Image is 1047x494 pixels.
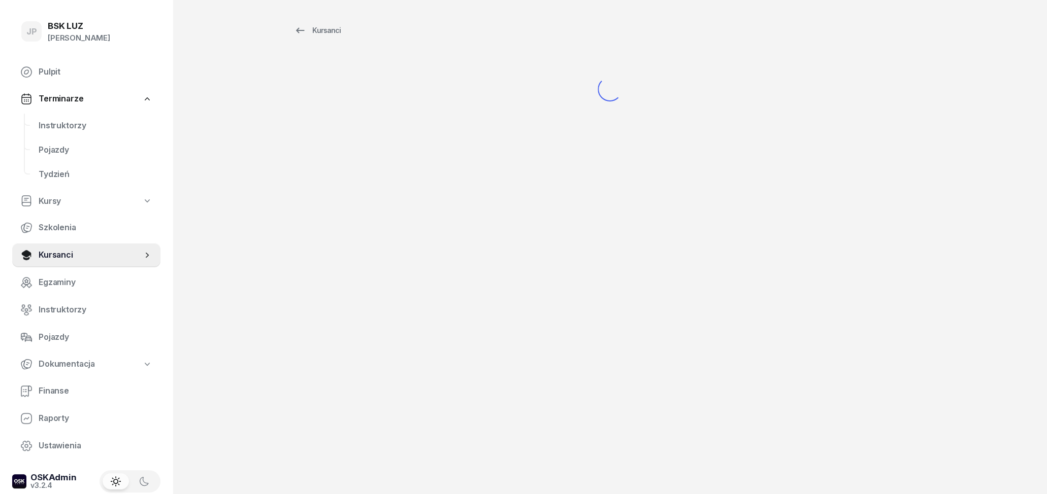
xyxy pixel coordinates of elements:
span: Kursanci [39,249,142,262]
div: Kursanci [294,24,341,37]
span: Dokumentacja [39,358,95,371]
a: Tydzień [30,162,160,187]
a: Terminarze [12,87,160,111]
span: Kursy [39,195,61,208]
a: Instruktorzy [12,298,160,322]
span: Szkolenia [39,221,152,234]
div: BSK LUZ [48,22,110,30]
span: Raporty [39,412,152,425]
div: [PERSON_NAME] [48,31,110,45]
a: Kursanci [12,243,160,267]
a: Ustawienia [12,434,160,458]
a: Szkolenia [12,216,160,240]
a: Pulpit [12,60,160,84]
a: Kursanci [285,20,350,41]
img: logo-xs-dark@2x.png [12,474,26,488]
span: Pulpit [39,65,152,79]
a: Egzaminy [12,270,160,295]
a: Pojazdy [12,325,160,349]
a: Kursy [12,190,160,213]
a: Instruktorzy [30,114,160,138]
span: Pojazdy [39,331,152,344]
span: Ustawienia [39,439,152,452]
div: v3.2.4 [30,482,77,489]
a: Raporty [12,406,160,431]
a: Finanse [12,379,160,403]
span: Instruktorzy [39,119,152,132]
a: Pojazdy [30,138,160,162]
a: Dokumentacja [12,352,160,376]
span: Terminarze [39,92,83,105]
span: Instruktorzy [39,303,152,316]
span: Pojazdy [39,144,152,157]
div: OSKAdmin [30,473,77,482]
span: JP [26,27,37,36]
span: Egzaminy [39,276,152,289]
span: Tydzień [39,168,152,181]
span: Finanse [39,384,152,398]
